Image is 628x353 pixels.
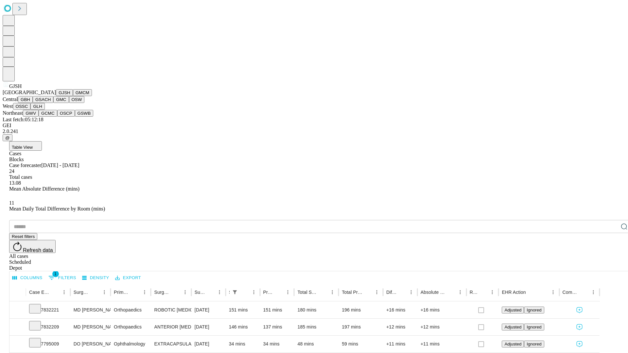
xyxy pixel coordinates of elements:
[421,319,463,335] div: +12 mins
[9,141,42,151] button: Table View
[386,319,414,335] div: +12 mins
[502,341,524,347] button: Adjusted
[421,290,446,295] div: Absolute Difference
[240,288,249,297] button: Sort
[3,96,18,102] span: Central
[328,288,337,297] button: Menu
[9,206,105,211] span: Mean Daily Total Difference by Room (mins)
[60,288,69,297] button: Menu
[29,290,50,295] div: Case Epic Id
[33,96,53,103] button: GSACH
[3,134,12,141] button: @
[9,180,21,186] span: 13.08
[397,288,407,297] button: Sort
[407,288,416,297] button: Menu
[502,290,526,295] div: EHR Action
[9,240,56,253] button: Refresh data
[50,288,60,297] button: Sort
[297,336,335,352] div: 48 mins
[3,103,13,109] span: West
[274,288,283,297] button: Sort
[195,302,222,318] div: [DATE]
[470,290,478,295] div: Resolved in EHR
[206,288,215,297] button: Sort
[3,128,625,134] div: 2.0.241
[3,117,44,122] span: Last fetch: 05:12:18
[229,319,257,335] div: 146 mins
[140,288,149,297] button: Menu
[9,162,41,168] span: Case forecaster
[363,288,372,297] button: Sort
[263,302,291,318] div: 151 mins
[386,336,414,352] div: +11 mins
[527,342,541,346] span: Ignored
[52,271,59,277] span: 1
[3,110,23,116] span: Northeast
[249,288,258,297] button: Menu
[3,90,56,95] span: [GEOGRAPHIC_DATA]
[154,290,170,295] div: Surgery Name
[504,342,521,346] span: Adjusted
[91,288,100,297] button: Sort
[23,110,39,117] button: GWV
[74,290,90,295] div: Surgeon Name
[524,341,544,347] button: Ignored
[12,234,35,239] span: Reset filters
[131,288,140,297] button: Sort
[504,325,521,329] span: Adjusted
[5,135,10,140] span: @
[13,103,31,110] button: OSSC
[502,307,524,313] button: Adjusted
[488,288,497,297] button: Menu
[524,307,544,313] button: Ignored
[502,324,524,330] button: Adjusted
[75,110,94,117] button: GSWB
[263,336,291,352] div: 34 mins
[195,290,205,295] div: Surgery Date
[13,322,23,333] button: Expand
[73,89,92,96] button: GMCM
[74,302,107,318] div: MD [PERSON_NAME] [PERSON_NAME]
[9,233,37,240] button: Reset filters
[13,339,23,350] button: Expand
[74,319,107,335] div: MD [PERSON_NAME] [PERSON_NAME]
[421,336,463,352] div: +11 mins
[100,288,109,297] button: Menu
[527,288,536,297] button: Sort
[114,290,130,295] div: Primary Service
[29,302,67,318] div: 7832221
[9,186,79,192] span: Mean Absolute Difference (mins)
[171,288,181,297] button: Sort
[56,89,73,96] button: GJSH
[372,288,381,297] button: Menu
[9,83,22,89] span: GJSH
[9,200,14,206] span: 11
[18,96,33,103] button: GBH
[456,288,465,297] button: Menu
[319,288,328,297] button: Sort
[479,288,488,297] button: Sort
[53,96,69,103] button: GMC
[263,319,291,335] div: 137 mins
[181,288,190,297] button: Menu
[57,110,75,117] button: OSCP
[549,288,558,297] button: Menu
[23,247,53,253] span: Refresh data
[446,288,456,297] button: Sort
[113,273,143,283] button: Export
[39,110,57,117] button: GCMC
[29,336,67,352] div: 7795009
[504,308,521,312] span: Adjusted
[524,324,544,330] button: Ignored
[230,288,239,297] div: 1 active filter
[30,103,44,110] button: GLH
[527,325,541,329] span: Ignored
[12,145,33,150] span: Table View
[342,290,362,295] div: Total Predicted Duration
[386,290,397,295] div: Difference
[386,302,414,318] div: +16 mins
[342,302,380,318] div: 196 mins
[114,336,148,352] div: Ophthalmology
[80,273,111,283] button: Density
[283,288,292,297] button: Menu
